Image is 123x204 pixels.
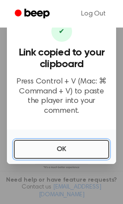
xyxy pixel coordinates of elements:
[14,47,109,70] h3: Link copied to your clipboard
[14,77,109,116] p: Press Control + V (Mac: ⌘ Command + V) to paste the player into your comment.
[9,6,57,22] a: Beep
[14,140,109,159] button: OK
[73,3,114,24] a: Log Out
[51,21,72,42] div: ✔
